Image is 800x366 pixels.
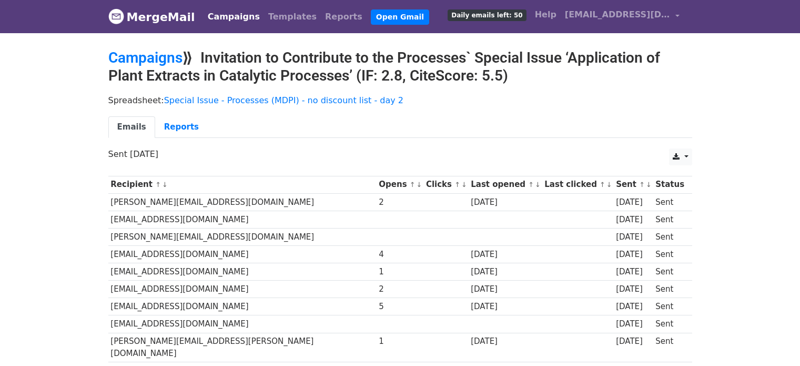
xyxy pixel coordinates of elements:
div: [DATE] [616,301,651,313]
th: Last opened [468,176,542,193]
a: Campaigns [204,6,264,27]
td: Sent [653,315,686,333]
td: [EMAIL_ADDRESS][DOMAIN_NAME] [108,315,377,333]
a: Daily emails left: 50 [443,4,530,25]
div: 2 [379,196,421,209]
td: [PERSON_NAME][EMAIL_ADDRESS][DOMAIN_NAME] [108,193,377,211]
div: [DATE] [616,249,651,261]
a: Reports [321,6,367,27]
td: Sent [653,263,686,281]
a: MergeMail [108,6,195,28]
td: Sent [653,333,686,362]
img: MergeMail logo [108,8,124,24]
a: Reports [155,116,208,138]
div: [DATE] [471,249,539,261]
td: [PERSON_NAME][EMAIL_ADDRESS][DOMAIN_NAME] [108,228,377,245]
div: [DATE] [471,266,539,278]
td: Sent [653,228,686,245]
th: Recipient [108,176,377,193]
div: [DATE] [471,196,539,209]
a: ↑ [528,181,534,189]
a: ↑ [639,181,645,189]
a: ↑ [600,181,605,189]
td: [EMAIL_ADDRESS][DOMAIN_NAME] [108,211,377,228]
td: Sent [653,281,686,298]
div: [DATE] [616,283,651,295]
a: [EMAIL_ADDRESS][DOMAIN_NAME] [561,4,684,29]
th: Sent [613,176,653,193]
td: [EMAIL_ADDRESS][DOMAIN_NAME] [108,281,377,298]
th: Opens [377,176,424,193]
a: ↓ [461,181,467,189]
a: ↑ [410,181,416,189]
a: ↑ [454,181,460,189]
span: Daily emails left: 50 [448,9,526,21]
div: [DATE] [616,266,651,278]
a: Special Issue - Processes (MDPI) - no discount list - day 2 [164,95,403,105]
div: [DATE] [471,335,539,348]
th: Status [653,176,686,193]
div: [DATE] [616,196,651,209]
a: Campaigns [108,49,183,66]
a: ↓ [535,181,541,189]
p: Sent [DATE] [108,149,692,160]
div: 2 [379,283,421,295]
th: Last clicked [542,176,614,193]
div: [DATE] [616,214,651,226]
td: [PERSON_NAME][EMAIL_ADDRESS][PERSON_NAME][DOMAIN_NAME] [108,333,377,362]
a: ↓ [646,181,652,189]
td: Sent [653,246,686,263]
div: [DATE] [616,335,651,348]
td: Sent [653,193,686,211]
div: [DATE] [616,231,651,243]
td: Sent [653,211,686,228]
a: Templates [264,6,321,27]
div: [DATE] [616,318,651,330]
th: Clicks [423,176,468,193]
div: 5 [379,301,421,313]
a: ↓ [606,181,612,189]
div: [DATE] [471,301,539,313]
span: [EMAIL_ADDRESS][DOMAIN_NAME] [565,8,670,21]
a: ↓ [162,181,168,189]
div: 1 [379,335,421,348]
div: [DATE] [471,283,539,295]
a: Emails [108,116,155,138]
div: 1 [379,266,421,278]
a: Help [531,4,561,25]
td: [EMAIL_ADDRESS][DOMAIN_NAME] [108,263,377,281]
td: Sent [653,298,686,315]
h2: ⟫ Invitation to Contribute to the Processes` Special Issue ‘Application of Plant Extracts in Cata... [108,49,692,84]
td: [EMAIL_ADDRESS][DOMAIN_NAME] [108,298,377,315]
a: ↑ [155,181,161,189]
td: [EMAIL_ADDRESS][DOMAIN_NAME] [108,246,377,263]
a: ↓ [417,181,422,189]
p: Spreadsheet: [108,95,692,106]
div: 4 [379,249,421,261]
a: Open Gmail [371,9,429,25]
